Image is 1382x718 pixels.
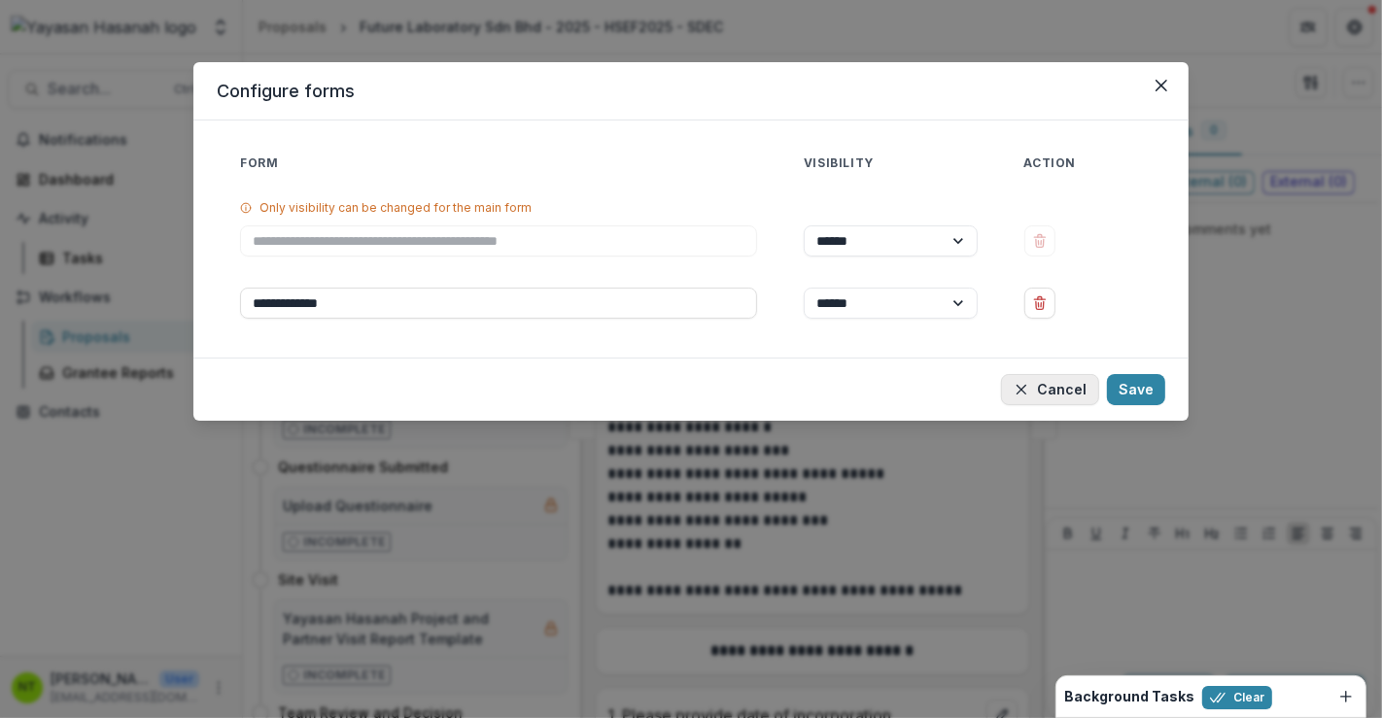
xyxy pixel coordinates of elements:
[217,144,780,183] th: Form
[1064,689,1194,705] h2: Background Tasks
[1024,288,1055,319] button: Delete Due Diligence
[1001,144,1165,183] th: Action
[1334,685,1358,708] button: Dismiss
[1024,225,1055,256] button: Delete Future Laboratory Sdn Bhd - 2025 - HSEF2025 - SDEC
[259,198,532,218] p: Only visibility can be changed for the main form
[780,144,1001,183] th: Visibility
[1202,686,1272,709] button: Clear
[1146,70,1177,101] button: Close
[193,62,1189,120] header: Configure forms
[1001,374,1099,405] button: Cancel
[1107,374,1165,405] button: Save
